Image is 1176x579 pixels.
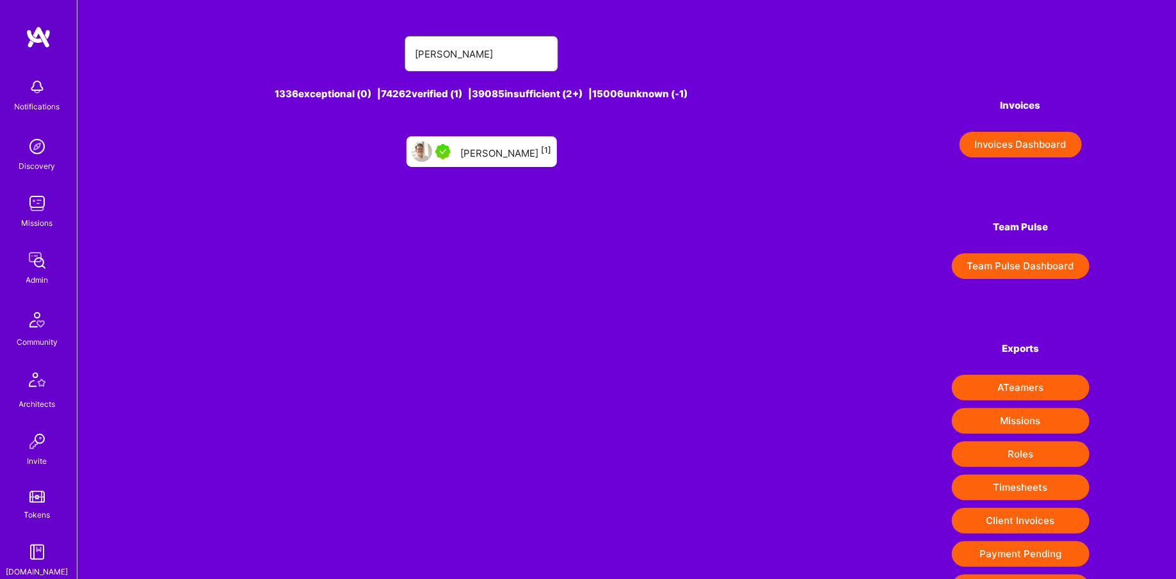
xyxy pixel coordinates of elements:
img: teamwork [24,191,50,216]
img: Community [22,305,52,335]
div: Invite [28,454,47,468]
img: tokens [29,491,45,503]
img: User Avatar [412,141,432,162]
div: Missions [22,216,53,230]
img: admin teamwork [24,248,50,273]
div: Community [17,335,58,349]
button: Invoices Dashboard [960,132,1082,157]
button: Timesheets [952,475,1090,500]
sup: [1] [542,145,552,155]
div: [DOMAIN_NAME] [6,565,68,578]
a: Invoices Dashboard [952,132,1090,157]
img: guide book [24,539,50,565]
div: Notifications [15,100,60,113]
img: logo [26,26,51,49]
button: Team Pulse Dashboard [952,253,1090,279]
button: Client Invoices [952,508,1090,534]
a: User AvatarA.Teamer in Residence[PERSON_NAME][1] [401,131,562,172]
img: Architects [22,367,52,397]
img: bell [24,74,50,100]
div: Admin [26,273,49,287]
img: discovery [24,134,50,159]
button: Roles [952,441,1090,467]
div: Discovery [19,159,56,173]
button: Payment Pending [952,541,1090,567]
div: [PERSON_NAME] [461,143,552,160]
h4: Team Pulse [952,221,1090,233]
div: Tokens [24,508,51,521]
div: 1336 exceptional (0) | 74262 verified (1) | 39085 insufficient (2+) | 15006 unknown (-1) [164,87,798,100]
h4: Exports [952,343,1090,354]
img: Invite [24,429,50,454]
h4: Invoices [952,100,1090,111]
div: Architects [19,397,56,411]
button: Missions [952,408,1090,434]
img: A.Teamer in Residence [435,144,451,159]
button: ATeamers [952,375,1090,401]
input: Search for an A-Teamer [415,38,548,70]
